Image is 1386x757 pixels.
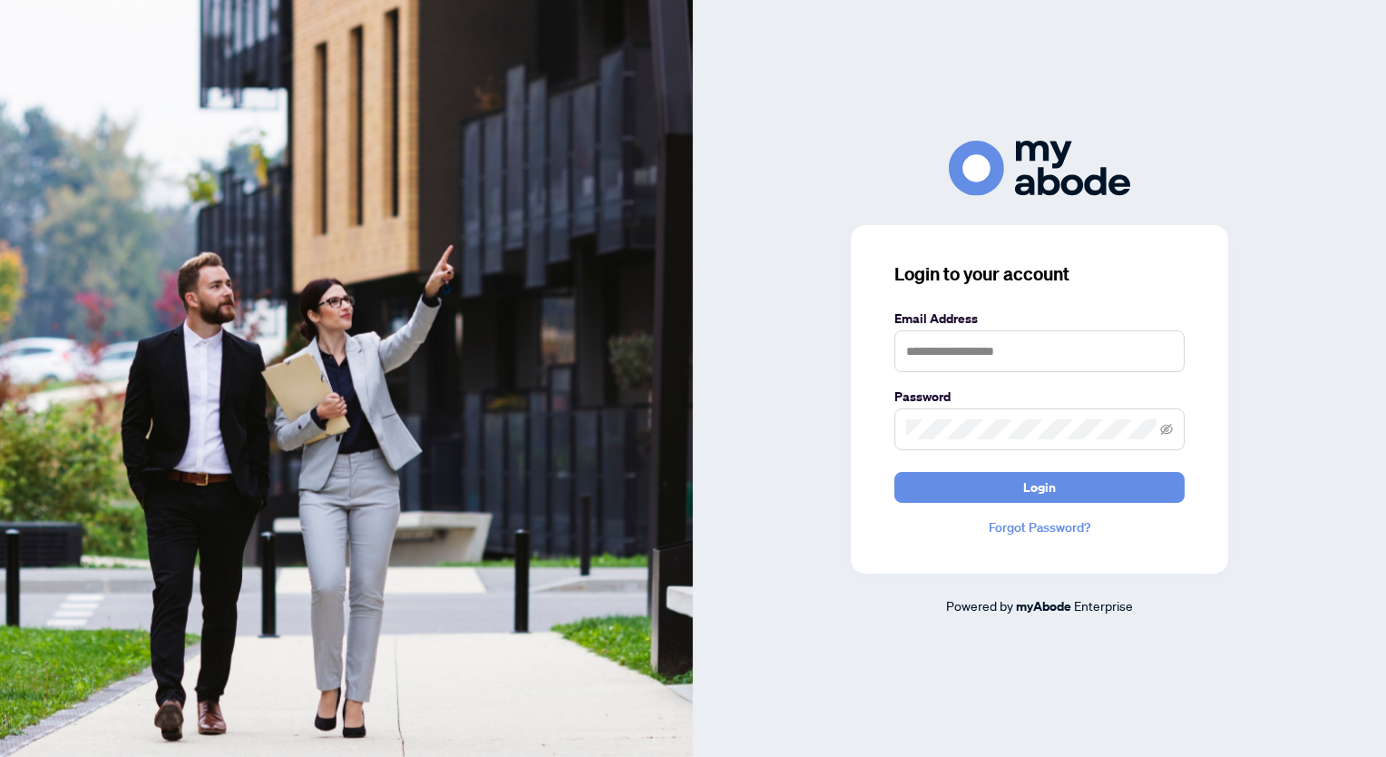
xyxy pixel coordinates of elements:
[894,309,1185,329] label: Email Address
[894,472,1185,503] button: Login
[894,261,1185,287] h3: Login to your account
[1160,423,1173,436] span: eye-invisible
[1016,596,1071,616] a: myAbode
[949,141,1130,196] img: ma-logo
[894,517,1185,537] a: Forgot Password?
[946,597,1013,614] span: Powered by
[1023,473,1056,502] span: Login
[894,387,1185,407] label: Password
[1074,597,1133,614] span: Enterprise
